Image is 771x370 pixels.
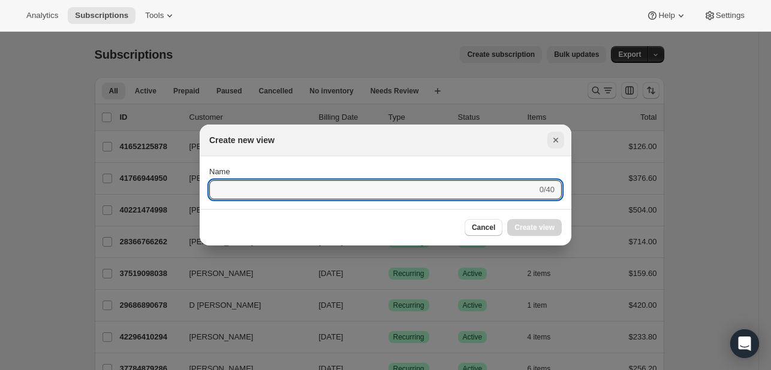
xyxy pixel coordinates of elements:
button: Analytics [19,7,65,24]
span: Name [209,167,230,176]
button: Settings [697,7,752,24]
span: Settings [716,11,745,20]
div: Open Intercom Messenger [730,329,759,358]
button: Close [547,132,564,148]
button: Tools [138,7,183,24]
span: Analytics [26,11,58,20]
span: Help [658,11,674,20]
button: Help [639,7,694,24]
span: Subscriptions [75,11,128,20]
button: Cancel [465,219,502,236]
button: Subscriptions [68,7,135,24]
span: Cancel [472,223,495,232]
h2: Create new view [209,134,275,146]
span: Tools [145,11,164,20]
